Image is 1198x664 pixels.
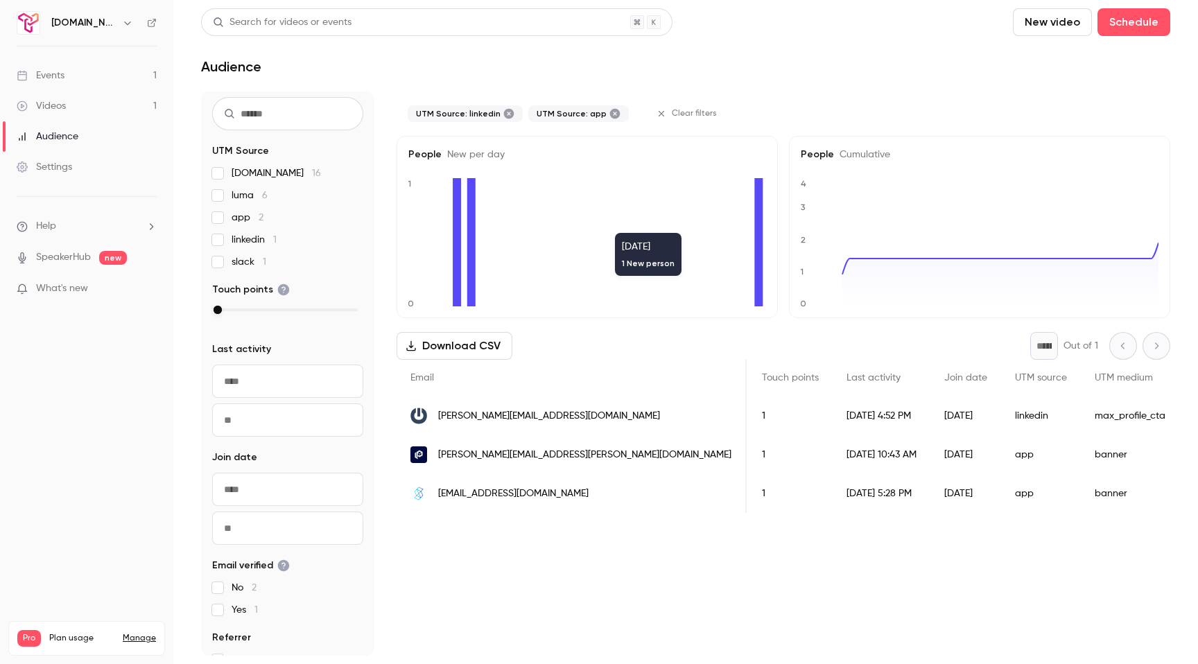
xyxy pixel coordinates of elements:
[944,373,987,383] span: Join date
[800,299,806,308] text: 0
[438,409,660,423] span: [PERSON_NAME][EMAIL_ADDRESS][DOMAIN_NAME]
[201,58,261,75] h1: Audience
[930,435,1001,474] div: [DATE]
[99,251,127,265] span: new
[748,435,833,474] div: 1
[17,630,41,647] span: Pro
[232,603,258,617] span: Yes
[410,408,427,424] img: dogoodwork.io
[800,267,804,277] text: 1
[212,342,271,356] span: Last activity
[232,233,277,247] span: linkedin
[232,166,321,180] span: [DOMAIN_NAME]
[312,168,321,178] span: 16
[17,12,40,34] img: Trigify.io
[263,257,266,267] span: 1
[36,250,91,265] a: SpeakerHub
[262,191,268,200] span: 6
[232,189,268,202] span: luma
[438,487,589,501] span: [EMAIL_ADDRESS][DOMAIN_NAME]
[1097,8,1170,36] button: Schedule
[17,99,66,113] div: Videos
[930,474,1001,513] div: [DATE]
[273,235,277,245] span: 1
[212,559,290,573] span: Email verified
[410,446,427,463] img: parcellab.com
[801,179,806,189] text: 4
[17,219,157,234] li: help-dropdown-opener
[651,103,725,125] button: Clear filters
[801,235,806,245] text: 2
[834,150,890,159] span: Cumulative
[1001,474,1081,513] div: app
[1064,339,1098,353] p: Out of 1
[833,396,930,435] div: [DATE] 4:52 PM
[51,16,116,30] h6: [DOMAIN_NAME]
[252,583,257,593] span: 2
[212,631,251,645] span: Referrer
[397,332,512,360] button: Download CSV
[762,373,819,383] span: Touch points
[748,396,833,435] div: 1
[416,108,501,119] span: UTM Source: linkedin
[36,219,56,234] span: Help
[36,281,88,296] span: What's new
[1015,373,1067,383] span: UTM source
[212,283,290,297] span: Touch points
[232,255,266,269] span: slack
[408,179,411,189] text: 1
[672,108,717,119] span: Clear filters
[1001,396,1081,435] div: linkedin
[1001,435,1081,474] div: app
[1081,396,1179,435] div: max_profile_cta
[1013,8,1092,36] button: New video
[801,202,806,212] text: 3
[259,213,263,222] span: 2
[1095,373,1153,383] span: UTM medium
[410,485,427,502] img: salesbytes.co
[748,474,833,513] div: 1
[930,396,1001,435] div: [DATE]
[408,299,414,308] text: 0
[17,130,78,143] div: Audience
[212,144,269,158] span: UTM Source
[833,435,930,474] div: [DATE] 10:43 AM
[442,150,505,159] span: New per day
[438,448,731,462] span: [PERSON_NAME][EMAIL_ADDRESS][PERSON_NAME][DOMAIN_NAME]
[408,148,766,161] h5: People
[410,373,434,383] span: Email
[213,15,351,30] div: Search for videos or events
[17,69,64,82] div: Events
[801,148,1158,161] h5: People
[833,474,930,513] div: [DATE] 5:28 PM
[123,633,156,644] a: Manage
[232,211,263,225] span: app
[17,160,72,174] div: Settings
[232,581,257,595] span: No
[847,373,901,383] span: Last activity
[254,605,258,615] span: 1
[214,306,222,314] div: max
[537,108,607,119] span: UTM Source: app
[1081,474,1179,513] div: banner
[1081,435,1179,474] div: banner
[49,633,114,644] span: Plan usage
[212,451,257,464] span: Join date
